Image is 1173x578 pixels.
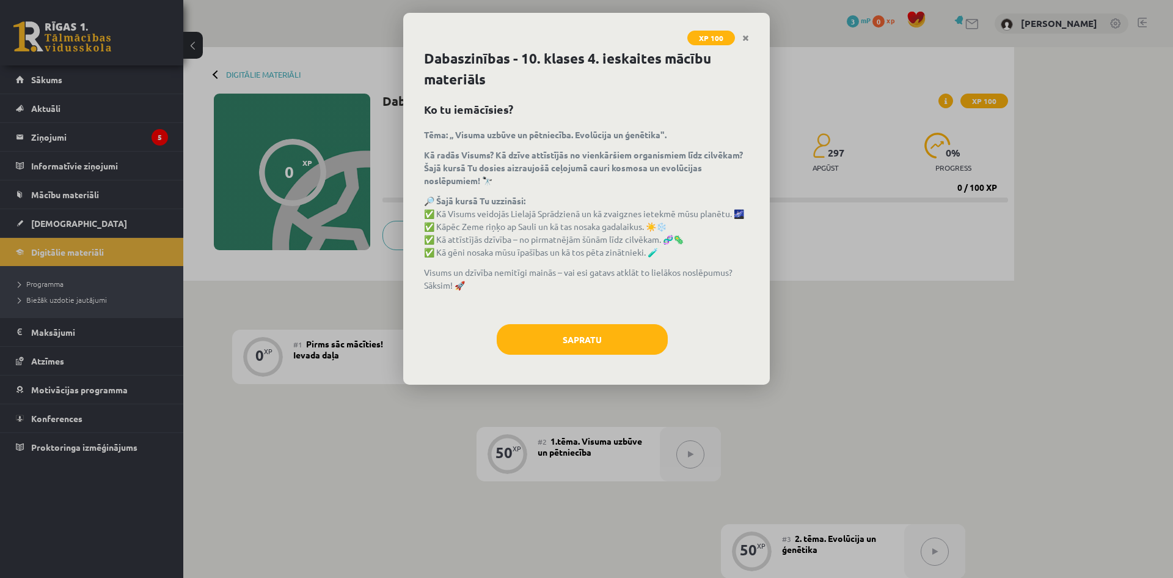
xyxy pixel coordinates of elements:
[424,129,667,140] strong: Tēma: „ Visuma uzbūve un pētniecība. Evolūcija un ģenētika".
[687,31,735,45] span: XP 100
[424,266,749,292] p: Visums un dzīvība nemitīgi mainās – vai esi gatavs atklāt to lielākos noslēpumus? Sāksim! 🚀
[424,101,749,117] h2: Ko tu iemācīsies?
[424,149,743,186] strong: Kā radās Visums? Kā dzīve attīstījās no vienkāršiem organismiem līdz cilvēkam? Šajā kursā Tu dosi...
[497,324,668,355] button: Sapratu
[735,26,756,50] a: Close
[424,48,749,90] h1: Dabaszinības - 10. klases 4. ieskaites mācību materiāls
[424,195,525,206] strong: 🔎 Šajā kursā Tu uzzināsi:
[424,195,749,259] p: ✅ Kā Visums veidojās Lielajā Sprādzienā un kā zvaigznes ietekmē mūsu planētu. 🌌 ✅ Kāpēc Zeme riņķ...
